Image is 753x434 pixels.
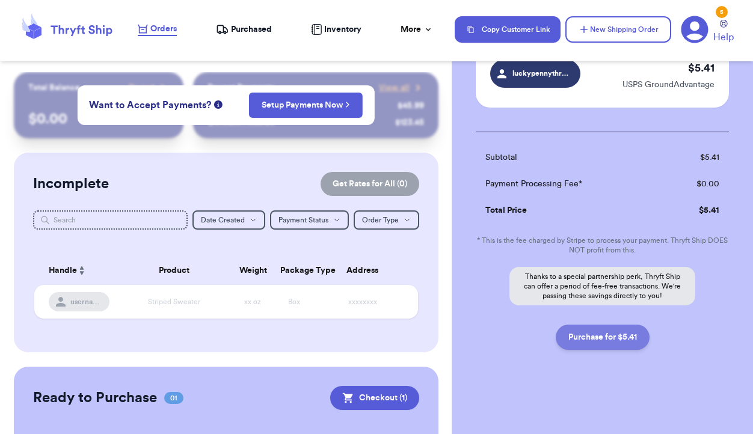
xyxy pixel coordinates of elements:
[207,82,274,94] p: Recent Payments
[348,298,377,305] span: xxxxxxxx
[398,100,424,112] div: $ 45.99
[89,98,211,112] span: Want to Accept Payments?
[662,144,729,171] td: $ 5.41
[315,256,418,285] th: Address
[311,23,361,35] a: Inventory
[33,174,109,194] h2: Incomplete
[231,23,272,35] span: Purchased
[77,263,87,278] button: Sort ascending
[28,109,169,129] p: $ 0.00
[288,298,300,305] span: Box
[244,298,261,305] span: xx oz
[662,171,729,197] td: $ 0.00
[362,216,399,224] span: Order Type
[379,82,410,94] span: View all
[201,216,245,224] span: Date Created
[565,16,671,43] button: New Shipping Order
[273,256,315,285] th: Package Type
[164,392,183,404] span: 01
[379,82,424,94] a: View all
[278,216,328,224] span: Payment Status
[324,23,361,35] span: Inventory
[138,23,177,36] a: Orders
[321,172,419,196] button: Get Rates for All (0)
[49,264,77,277] span: Handle
[688,60,715,76] p: $ 5.41
[33,388,157,408] h2: Ready to Purchase
[476,171,662,197] td: Payment Processing Fee*
[622,79,715,91] p: USPS GroundAdvantage
[713,20,734,44] a: Help
[476,197,662,224] td: Total Price
[232,256,274,285] th: Weight
[150,23,177,35] span: Orders
[129,82,169,94] a: Payout
[28,82,80,94] p: Total Balance
[70,297,102,307] span: username
[476,144,662,171] td: Subtotal
[262,99,350,111] a: Setup Payments Now
[713,30,734,44] span: Help
[455,16,561,43] button: Copy Customer Link
[129,82,155,94] span: Payout
[354,210,419,230] button: Order Type
[556,325,650,350] button: Purchase for $5.41
[117,256,232,285] th: Product
[148,298,200,305] span: Striped Sweater
[509,267,695,305] p: Thanks to a special partnership perk, Thryft Ship can offer a period of fee-free transactions. We...
[476,236,729,255] p: * This is the fee charged by Stripe to process your payment. Thryft Ship DOES NOT profit from this.
[330,386,419,410] button: Checkout (1)
[192,210,265,230] button: Date Created
[395,117,424,129] div: $ 123.45
[249,93,363,118] button: Setup Payments Now
[270,210,349,230] button: Payment Status
[216,23,272,35] a: Purchased
[681,16,708,43] a: 5
[512,68,570,79] span: luckypennythrifts
[401,23,433,35] div: More
[716,6,728,18] div: 5
[662,197,729,224] td: $ 5.41
[33,210,188,230] input: Search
